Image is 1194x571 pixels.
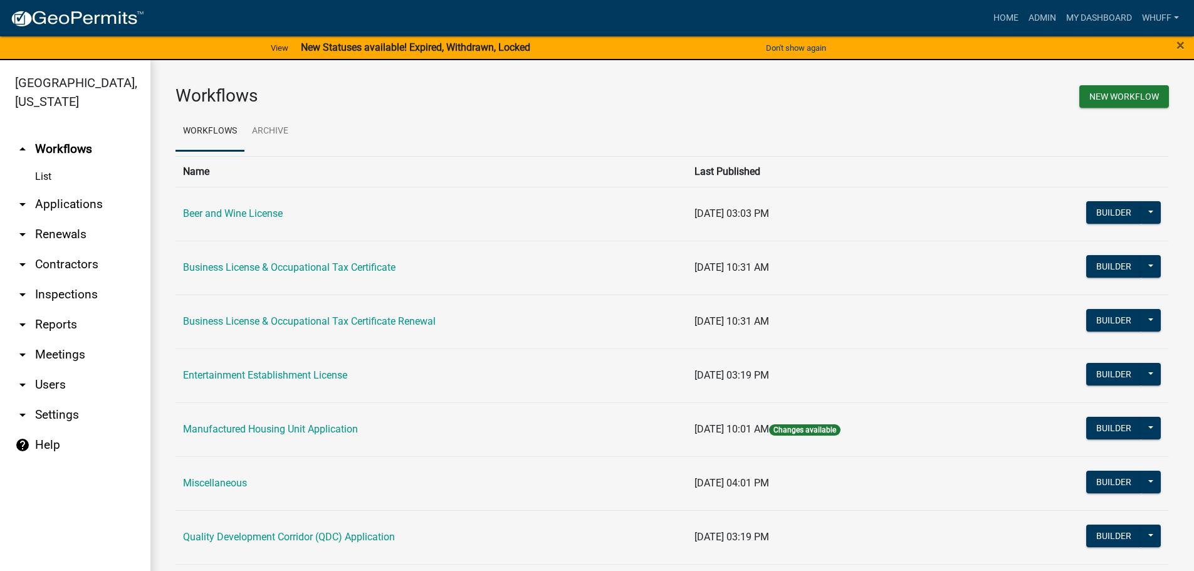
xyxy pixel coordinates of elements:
[15,317,30,332] i: arrow_drop_down
[15,407,30,422] i: arrow_drop_down
[1086,309,1141,332] button: Builder
[1086,417,1141,439] button: Builder
[1176,38,1185,53] button: Close
[183,531,395,543] a: Quality Development Corridor (QDC) Application
[15,197,30,212] i: arrow_drop_down
[1024,6,1061,30] a: Admin
[266,38,293,58] a: View
[769,424,841,436] span: Changes available
[175,156,687,187] th: Name
[694,369,769,381] span: [DATE] 03:19 PM
[15,227,30,242] i: arrow_drop_down
[1086,201,1141,224] button: Builder
[1061,6,1137,30] a: My Dashboard
[1086,255,1141,278] button: Builder
[183,261,395,273] a: Business License & Occupational Tax Certificate
[1086,363,1141,385] button: Builder
[694,423,769,435] span: [DATE] 10:01 AM
[15,437,30,453] i: help
[183,315,436,327] a: Business License & Occupational Tax Certificate Renewal
[175,112,244,152] a: Workflows
[183,423,358,435] a: Manufactured Housing Unit Application
[687,156,995,187] th: Last Published
[1079,85,1169,108] button: New Workflow
[761,38,831,58] button: Don't show again
[988,6,1024,30] a: Home
[1176,36,1185,54] span: ×
[183,369,347,381] a: Entertainment Establishment License
[244,112,296,152] a: Archive
[15,142,30,157] i: arrow_drop_up
[15,287,30,302] i: arrow_drop_down
[694,531,769,543] span: [DATE] 03:19 PM
[183,477,247,489] a: Miscellaneous
[301,41,530,53] strong: New Statuses available! Expired, Withdrawn, Locked
[1137,6,1184,30] a: whuff
[15,377,30,392] i: arrow_drop_down
[15,347,30,362] i: arrow_drop_down
[694,477,769,489] span: [DATE] 04:01 PM
[183,207,283,219] a: Beer and Wine License
[1086,525,1141,547] button: Builder
[694,261,769,273] span: [DATE] 10:31 AM
[694,315,769,327] span: [DATE] 10:31 AM
[694,207,769,219] span: [DATE] 03:03 PM
[1086,471,1141,493] button: Builder
[175,85,663,107] h3: Workflows
[15,257,30,272] i: arrow_drop_down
